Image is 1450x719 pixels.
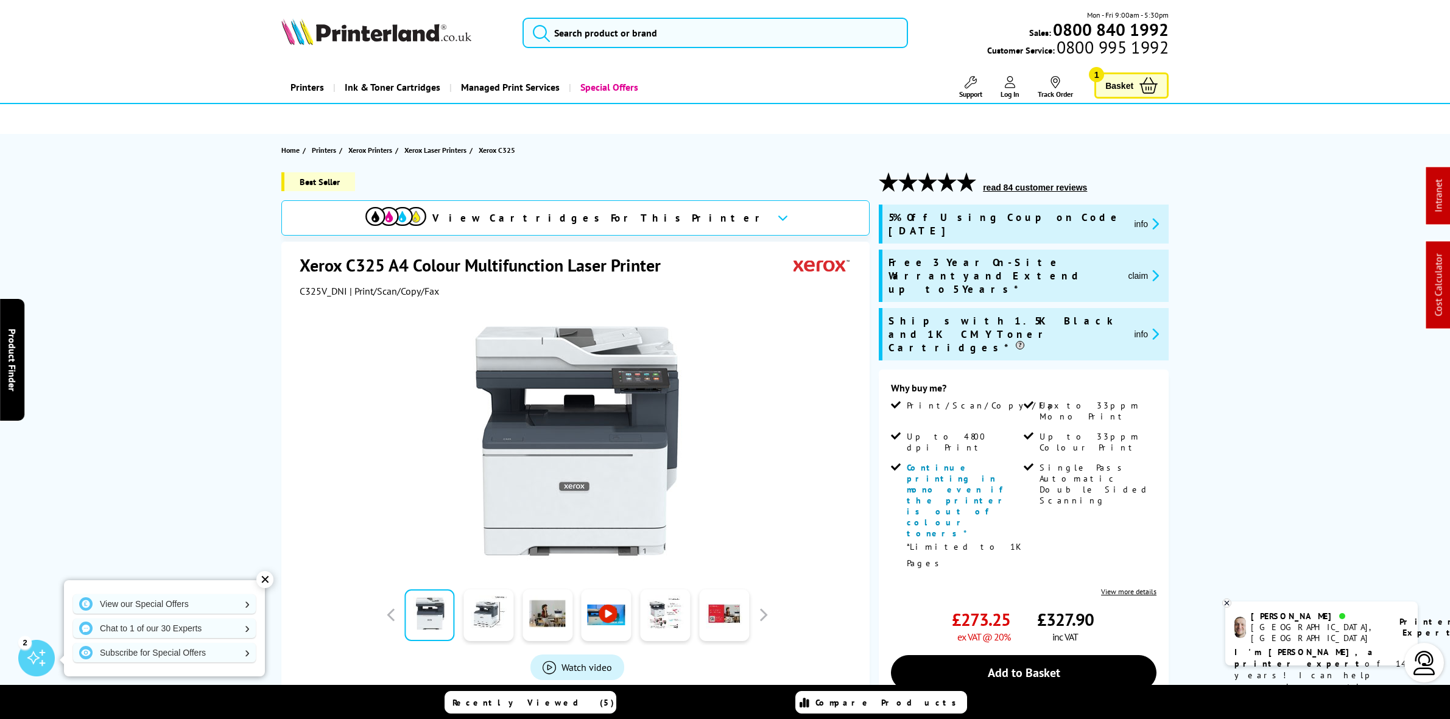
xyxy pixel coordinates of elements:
img: Printerland Logo [281,18,471,45]
span: Free 3 Year On-Site Warranty and Extend up to 5 Years* [889,256,1118,296]
button: read 84 customer reviews [979,182,1091,193]
span: 0800 995 1992 [1055,41,1169,53]
a: Basket 1 [1094,72,1169,99]
a: Printers [281,72,333,103]
span: inc VAT [1052,631,1078,643]
a: Xerox Printers [348,144,395,156]
span: Xerox Laser Printers [404,144,466,156]
a: 0800 840 1992 [1051,24,1169,35]
span: Ink & Toner Cartridges [345,72,440,103]
div: [GEOGRAPHIC_DATA], [GEOGRAPHIC_DATA] [1251,622,1384,644]
p: *Limited to 1K Pages [907,539,1021,572]
b: I'm [PERSON_NAME], a printer expert [1234,647,1376,669]
button: promo-description [1131,217,1163,231]
span: Xerox Printers [348,144,392,156]
a: Xerox Laser Printers [404,144,470,156]
b: 0800 840 1992 [1053,18,1169,41]
a: Product_All_Videos [530,654,624,680]
img: ashley-livechat.png [1234,617,1246,638]
img: Xerox C325 [458,321,697,560]
a: Printers [312,144,339,156]
img: cmyk-icon.svg [365,207,426,226]
span: Up to 33ppm Mono Print [1040,400,1154,422]
a: Track Order [1038,76,1073,99]
span: Log In [1001,89,1019,99]
a: Add to Basket [891,655,1156,690]
span: Ships with 1.5K Black and 1K CMY Toner Cartridges* [889,314,1124,354]
a: Home [281,144,303,156]
img: user-headset-light.svg [1412,651,1437,675]
a: Printerland Logo [281,18,507,47]
span: Sales: [1029,27,1051,38]
span: Home [281,144,300,156]
a: Log In [1001,76,1019,99]
button: promo-description [1131,327,1163,341]
span: ex VAT @ 20% [957,631,1010,643]
a: Subscribe for Special Offers [73,643,256,662]
span: Print/Scan/Copy/Fax [907,400,1063,411]
div: 2 [18,636,32,649]
button: promo-description [1124,268,1163,282]
p: of 14 years! I can help you choose the right product [1234,647,1409,704]
span: Single Pass Automatic Double Sided Scanning [1040,462,1154,506]
span: Xerox C325 [479,146,515,155]
input: Search product or brand [523,18,907,48]
a: Support [959,76,982,99]
span: Mon - Fri 9:00am - 5:30pm [1087,9,1169,21]
div: Why buy me? [891,382,1156,400]
span: Customer Service: [987,41,1169,56]
span: Continue printing in mono even if the printer is out of colour toners* [907,462,1009,539]
div: [PERSON_NAME] [1251,611,1384,622]
span: Compare Products [815,697,963,708]
span: Basket [1105,77,1133,94]
span: | Print/Scan/Copy/Fax [350,285,439,297]
img: Xerox [794,254,850,276]
span: View Cartridges For This Printer [432,211,767,225]
a: Intranet [1432,180,1445,212]
h1: Xerox C325 A4 Colour Multifunction Laser Printer [300,254,673,276]
a: Special Offers [569,72,647,103]
span: Watch video [561,661,612,673]
span: Support [959,89,982,99]
span: £327.90 [1037,608,1094,631]
a: Cost Calculator [1432,254,1445,317]
a: View more details [1101,587,1156,596]
span: 1 [1089,67,1104,82]
a: Compare Products [795,691,967,714]
div: ✕ [256,571,273,588]
span: Recently Viewed (5) [452,697,614,708]
span: 5% Off Using Coupon Code [DATE] [889,211,1124,237]
a: Ink & Toner Cartridges [333,72,449,103]
span: C325V_DNI [300,285,347,297]
span: Up to 33ppm Colour Print [1040,431,1154,453]
a: View our Special Offers [73,594,256,614]
span: £273.25 [952,608,1010,631]
a: Managed Print Services [449,72,569,103]
span: Product Finder [6,328,18,391]
a: Chat to 1 of our 30 Experts [73,619,256,638]
a: Recently Viewed (5) [445,691,616,714]
span: Best Seller [281,172,355,191]
span: Printers [312,144,336,156]
span: Up to 4800 dpi Print [907,431,1021,453]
